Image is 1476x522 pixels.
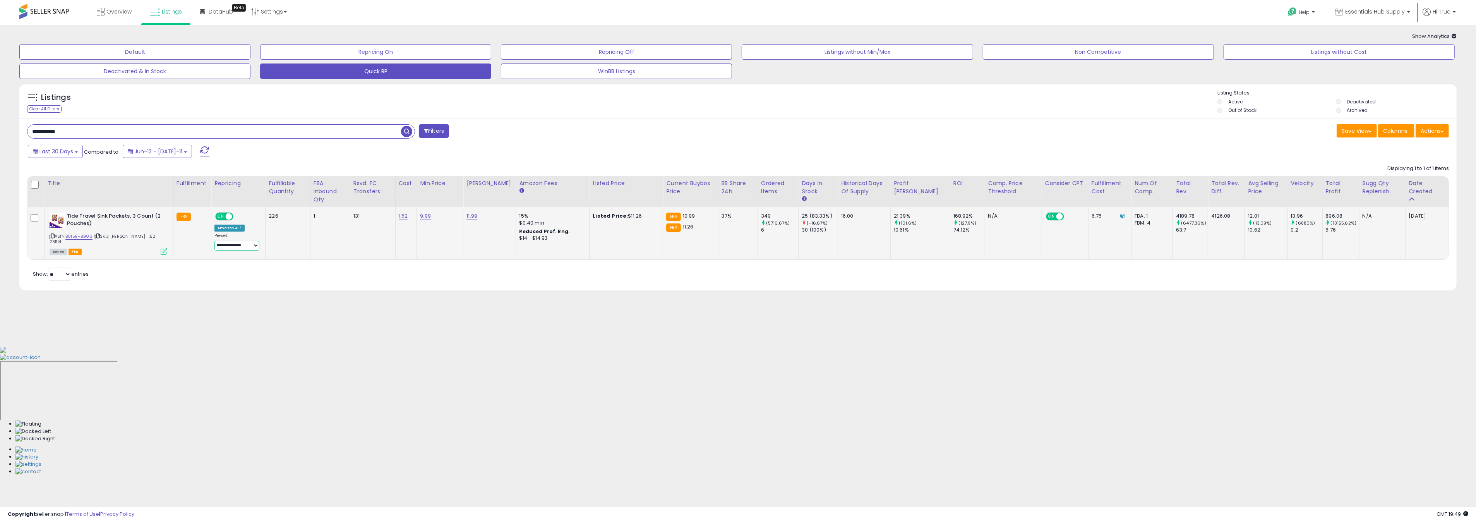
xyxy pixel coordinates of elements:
[519,228,570,235] b: Reduced Prof. Rng.
[50,249,67,255] span: All listings currently available for purchase on Amazon
[134,148,182,155] span: Jun-12 - [DATE]-11
[519,179,586,187] div: Amazon Fees
[260,44,491,60] button: Repricing On
[593,212,628,220] b: Listed Price:
[1363,179,1402,196] div: Sugg Qty Replenish
[1248,213,1287,220] div: 12.01
[269,213,304,220] div: 226
[894,179,947,196] div: Profit [PERSON_NAME]
[894,227,950,234] div: 10.61%
[214,233,259,251] div: Preset:
[1347,107,1368,113] label: Archived
[353,179,392,196] div: Rsvd. FC Transfers
[48,179,170,187] div: Title
[1326,179,1356,196] div: Total Profit
[501,64,732,79] button: WinBB Listings
[1176,227,1208,234] div: 63.7
[1409,179,1445,196] div: Date Created
[1248,179,1284,196] div: Avg Selling Price
[1433,8,1450,15] span: Hi Truc
[1331,220,1357,226] small: (13155.62%)
[1287,7,1297,17] i: Get Help
[19,44,250,60] button: Default
[232,213,245,220] span: OFF
[314,179,347,204] div: FBA inbound Qty
[214,225,245,232] div: Amazon AI *
[1092,213,1125,220] div: 6.75
[802,227,838,234] div: 30 (100%)
[1211,179,1241,196] div: Total Rev. Diff.
[15,421,41,428] img: Floating
[1135,179,1169,196] div: Num of Comp.
[1176,179,1205,196] div: Total Rev.
[1253,220,1272,226] small: (13.09%)
[15,453,38,461] img: History
[666,179,715,196] div: Current Buybox Price
[761,179,795,196] div: Ordered Items
[420,212,431,220] a: 9.99
[260,64,491,79] button: Quick RP
[33,270,89,278] span: Show: entries
[1282,1,1323,25] a: Help
[519,187,524,194] small: Amazon Fees.
[722,213,752,220] div: 37%
[216,213,226,220] span: ON
[1135,220,1167,227] div: FBM: 4
[761,213,798,220] div: 349
[1383,127,1407,135] span: Columns
[39,148,73,155] span: Last 30 Days
[1217,89,1457,97] p: Listing States:
[722,179,754,196] div: BB Share 24h.
[123,145,192,158] button: Jun-12 - [DATE]-11
[1363,213,1400,220] div: N/A
[899,220,917,226] small: (101.6%)
[15,435,55,443] img: Docked Right
[65,233,93,240] a: B015EHBG06
[1296,220,1315,226] small: (6880%)
[15,468,41,476] img: Contact
[15,446,37,454] img: Home
[802,213,838,220] div: 25 (83.33%)
[1423,8,1456,25] a: Hi Truc
[666,213,681,221] small: FBA
[1228,107,1257,113] label: Out of Stock
[1409,213,1440,220] div: [DATE]
[1291,213,1322,220] div: 13.96
[501,44,732,60] button: Repricing Off
[1047,213,1056,220] span: ON
[420,179,460,187] div: Min Price
[1359,176,1406,207] th: Please note that this number is a calculation based on your required days of coverage and your ve...
[519,235,583,242] div: $14 - $14.93
[519,213,583,220] div: 15%
[988,213,1036,220] div: N/A
[683,212,695,220] span: 10.99
[1135,213,1167,220] div: FBA: 1
[841,213,885,220] div: 16.00
[1291,179,1319,187] div: Velocity
[1416,124,1449,137] button: Actions
[761,227,798,234] div: 6
[419,124,449,138] button: Filters
[1299,9,1310,15] span: Help
[466,212,477,220] a: 11.99
[1345,8,1405,15] span: Essentials Hub Supply
[807,220,828,226] small: (-16.67%)
[69,249,82,255] span: FBA
[1347,98,1376,105] label: Deactivated
[1291,227,1322,234] div: 0.2
[953,179,982,187] div: ROI
[988,179,1039,196] div: Comp. Price Threshold
[15,428,51,435] img: Docked Left
[41,92,71,103] h5: Listings
[209,8,233,15] span: DataHub
[314,213,344,220] div: 1
[399,212,408,220] a: 1.52
[15,461,41,468] img: Settings
[1326,213,1359,220] div: 896.08
[593,213,657,220] div: $11.26
[214,179,262,187] div: Repricing
[177,179,208,187] div: Fulfillment
[953,227,985,234] div: 74.12%
[50,213,167,254] div: ASIN:
[683,223,694,230] span: 11.26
